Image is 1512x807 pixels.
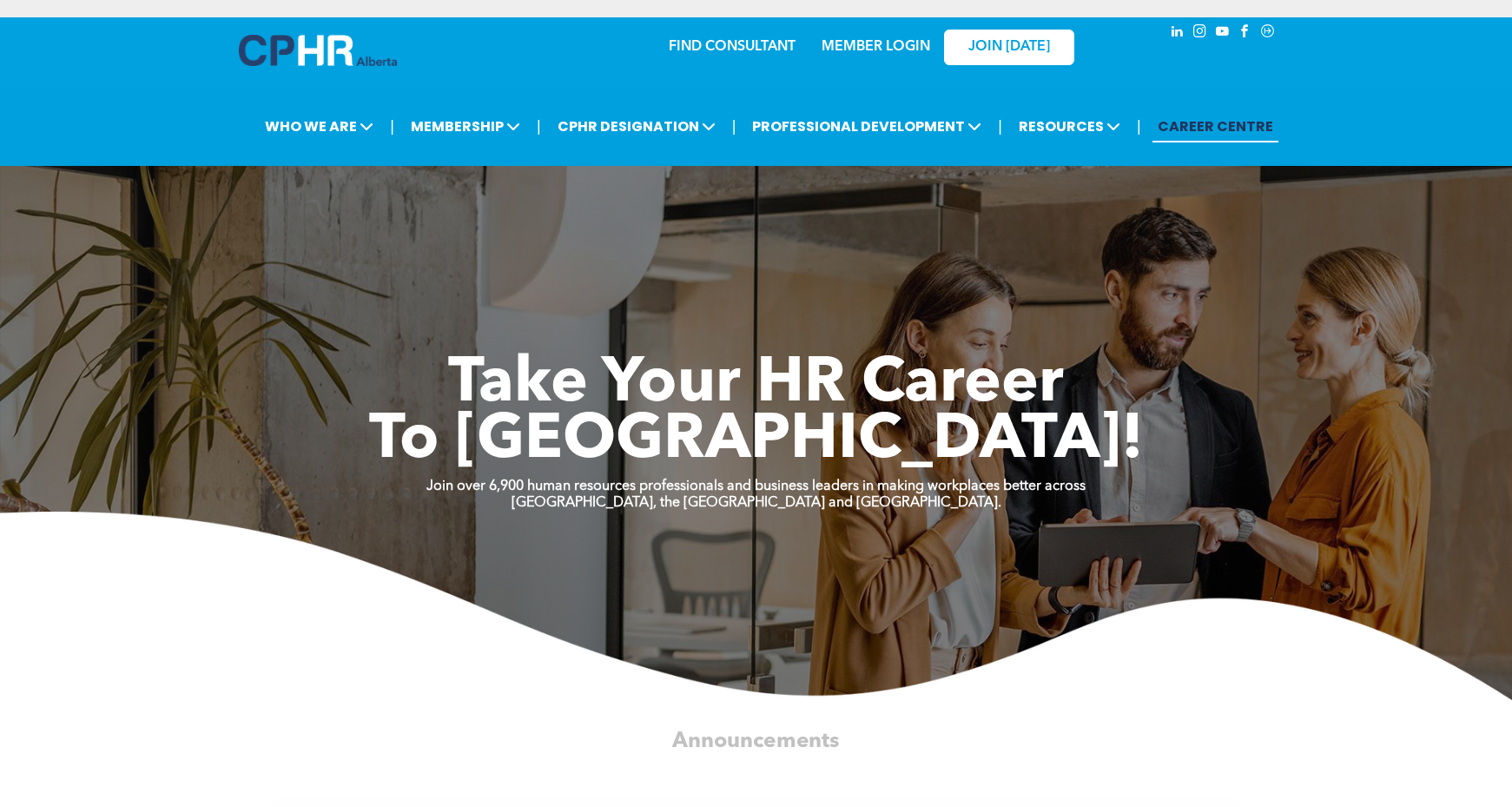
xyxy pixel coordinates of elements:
span: Take Your HR Career [448,354,1064,416]
span: RESOURCES [1014,110,1126,142]
a: MEMBER LOGIN [822,40,930,54]
li: | [732,109,736,144]
span: MEMBERSHIP [406,110,525,142]
span: JOIN [DATE] [968,39,1050,56]
li: | [537,109,541,144]
span: Announcements [672,731,839,752]
a: instagram [1191,22,1210,45]
span: PROFESSIONAL DEVELOPMENT [747,110,987,142]
strong: Join over 6,900 human resources professionals and business leaders in making workplaces better ac... [426,480,1086,493]
a: Social network [1258,22,1278,45]
span: To [GEOGRAPHIC_DATA]! [369,410,1144,473]
a: JOIN [DATE] [944,30,1074,65]
li: | [998,109,1002,144]
span: CPHR DESIGNATION [552,110,721,142]
a: linkedin [1168,22,1187,45]
a: youtube [1213,22,1232,45]
strong: [GEOGRAPHIC_DATA], the [GEOGRAPHIC_DATA] and [GEOGRAPHIC_DATA]. [512,496,1001,510]
a: CAREER CENTRE [1152,110,1278,142]
a: facebook [1236,22,1255,45]
a: FIND CONSULTANT [669,40,796,54]
li: | [390,109,394,144]
img: A blue and white logo for cp alberta [239,35,397,66]
span: WHO WE ARE [260,110,379,142]
li: | [1137,109,1141,144]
